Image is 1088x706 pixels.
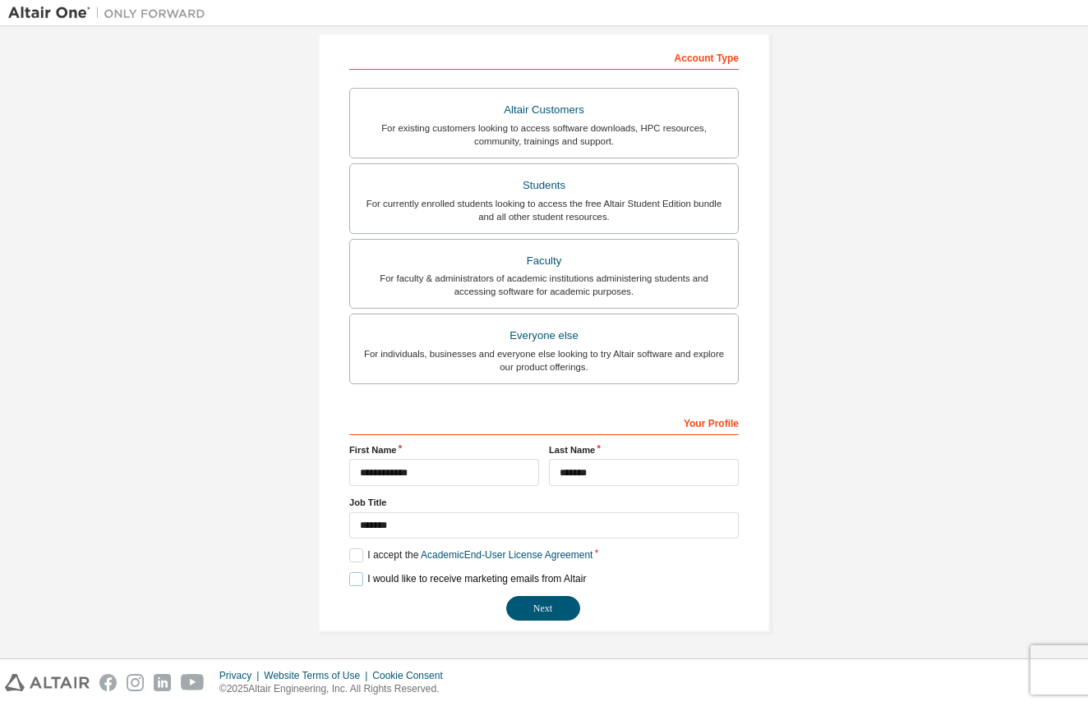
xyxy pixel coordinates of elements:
label: Last Name [549,443,739,456]
div: Faculty [360,250,728,273]
img: instagram.svg [127,674,144,691]
div: Your Profile [349,409,739,435]
div: Account Type [349,44,739,70]
div: For existing customers looking to access software downloads, HPC resources, community, trainings ... [360,121,728,148]
div: Altair Customers [360,99,728,121]
div: Website Terms of Use [264,669,372,682]
div: Everyone else [360,324,728,347]
img: altair_logo.svg [5,674,90,691]
label: I accept the [349,548,592,562]
p: © 2025 Altair Engineering, Inc. All Rights Reserved. [219,682,453,696]
a: Academic End-User License Agreement [421,549,592,561]
div: Privacy [219,669,264,682]
img: facebook.svg [99,674,117,691]
label: I would like to receive marketing emails from Altair [349,572,586,586]
img: Altair One [8,5,214,21]
div: For faculty & administrators of academic institutions administering students and accessing softwa... [360,272,728,298]
div: For currently enrolled students looking to access the free Altair Student Edition bundle and all ... [360,197,728,223]
div: For individuals, businesses and everyone else looking to try Altair software and explore our prod... [360,347,728,374]
div: Students [360,174,728,197]
img: youtube.svg [181,674,205,691]
button: Next [506,596,580,621]
label: Job Title [349,496,739,509]
div: Cookie Consent [372,669,452,682]
label: First Name [349,443,539,456]
img: linkedin.svg [154,674,171,691]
